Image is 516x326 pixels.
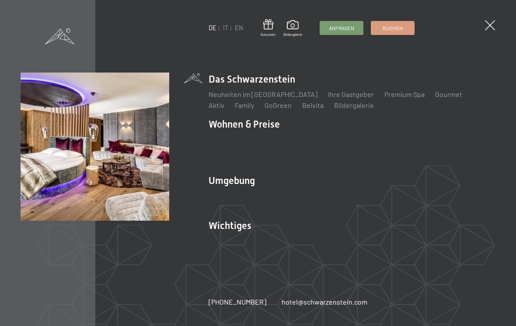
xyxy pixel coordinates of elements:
span: Bildergalerie [283,32,302,37]
a: Aktiv [209,101,224,109]
a: Bildergalerie [334,101,374,109]
a: IT [223,24,228,31]
a: Gourmet [435,90,462,98]
a: Neuheiten im [GEOGRAPHIC_DATA] [209,90,317,98]
a: DE [209,24,216,31]
a: hotel@schwarzenstein.com [282,297,367,307]
span: [PHONE_NUMBER] [209,298,266,306]
a: Family [235,101,254,109]
a: Gutschein [261,19,275,37]
a: Anfragen [320,21,363,35]
span: Buchen [383,24,403,32]
a: EN [235,24,243,31]
a: Bildergalerie [283,20,302,37]
a: Premium Spa [384,90,425,98]
a: GoGreen [265,101,292,109]
a: Belvita [302,101,324,109]
a: Ihre Gastgeber [328,90,374,98]
a: Buchen [371,21,414,35]
span: Anfragen [329,24,354,32]
span: Gutschein [261,32,275,37]
a: [PHONE_NUMBER] [209,297,266,307]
